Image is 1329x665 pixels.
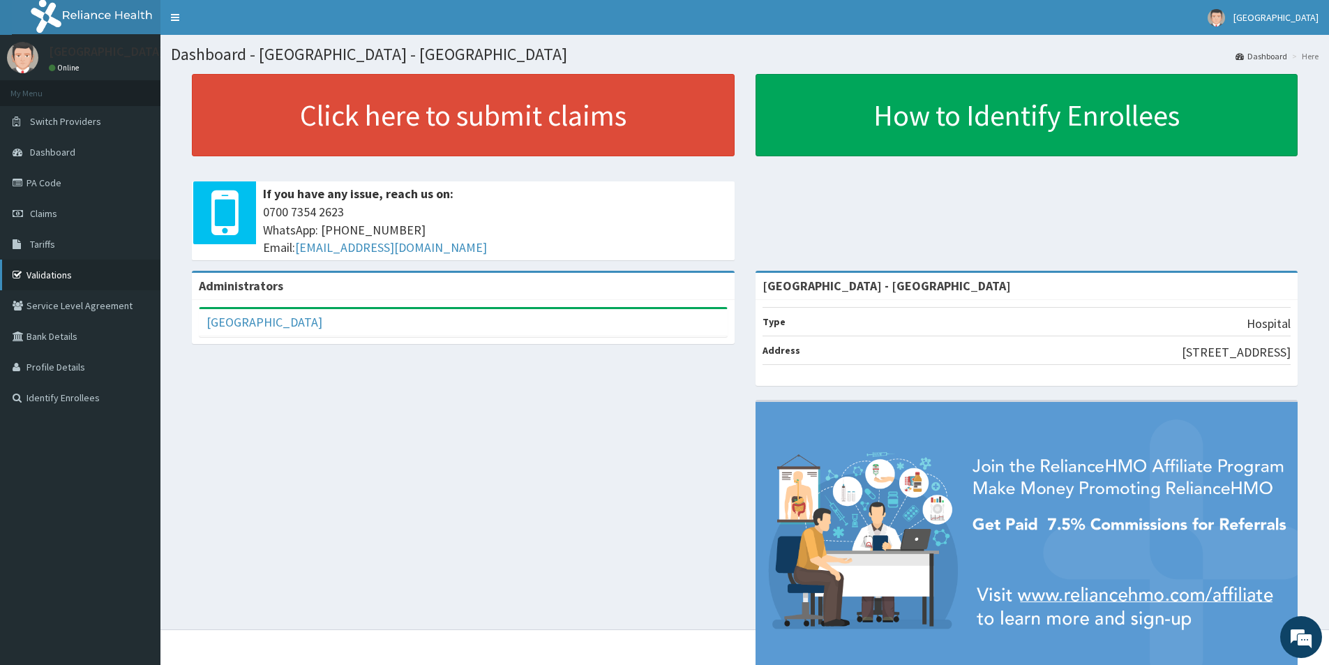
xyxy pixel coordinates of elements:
[7,42,38,73] img: User Image
[763,278,1011,294] strong: [GEOGRAPHIC_DATA] - [GEOGRAPHIC_DATA]
[30,115,101,128] span: Switch Providers
[295,239,487,255] a: [EMAIL_ADDRESS][DOMAIN_NAME]
[30,207,57,220] span: Claims
[1233,11,1319,24] span: [GEOGRAPHIC_DATA]
[30,238,55,251] span: Tariffs
[49,45,164,58] p: [GEOGRAPHIC_DATA]
[192,74,735,156] a: Click here to submit claims
[1208,9,1225,27] img: User Image
[263,186,453,202] b: If you have any issue, reach us on:
[763,344,800,357] b: Address
[1182,343,1291,361] p: [STREET_ADDRESS]
[207,314,322,330] a: [GEOGRAPHIC_DATA]
[756,74,1298,156] a: How to Identify Enrollees
[171,45,1319,63] h1: Dashboard - [GEOGRAPHIC_DATA] - [GEOGRAPHIC_DATA]
[1289,50,1319,62] li: Here
[1236,50,1287,62] a: Dashboard
[263,203,728,257] span: 0700 7354 2623 WhatsApp: [PHONE_NUMBER] Email:
[49,63,82,73] a: Online
[1247,315,1291,333] p: Hospital
[199,278,283,294] b: Administrators
[763,315,786,328] b: Type
[30,146,75,158] span: Dashboard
